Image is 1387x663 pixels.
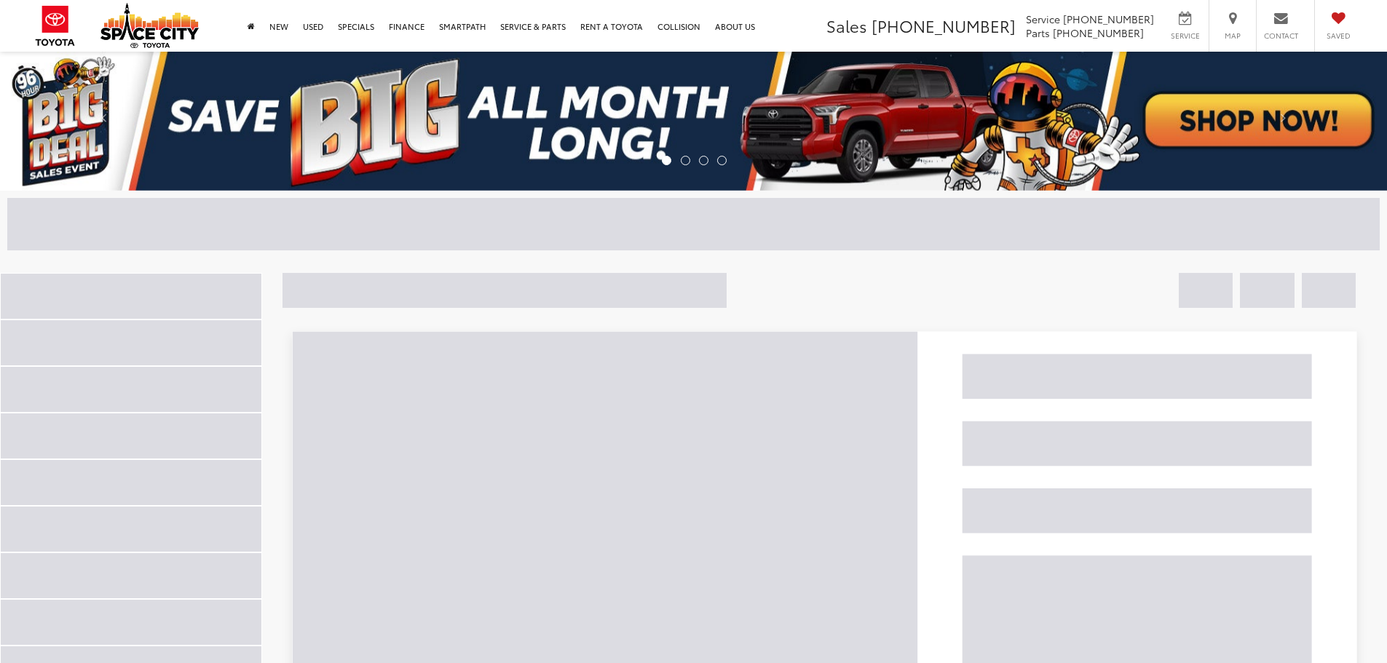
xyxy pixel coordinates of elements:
[100,3,199,48] img: Space City Toyota
[1217,31,1249,41] span: Map
[1026,12,1060,26] span: Service
[1264,31,1298,41] span: Contact
[1063,12,1154,26] span: [PHONE_NUMBER]
[1169,31,1201,41] span: Service
[1322,31,1354,41] span: Saved
[1026,25,1050,40] span: Parts
[872,14,1016,37] span: [PHONE_NUMBER]
[826,14,867,37] span: Sales
[1053,25,1144,40] span: [PHONE_NUMBER]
